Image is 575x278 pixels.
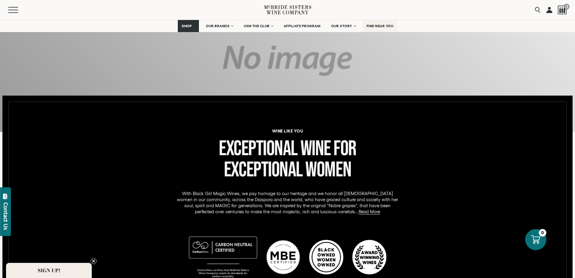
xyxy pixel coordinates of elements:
a: Read More [359,209,380,214]
span: SHOP [182,24,192,28]
span: 0 [564,4,569,9]
button: Close teaser [91,258,97,264]
p: With Black Girl Magic Wines, we pay homage to our heritage and we honor all [DEMOGRAPHIC_DATA] wo... [175,191,400,215]
span: Wine [300,136,331,162]
span: OUR BRANDS [206,24,229,28]
span: Women [305,157,351,183]
a: FIND NEAR YOU [363,20,398,32]
span: SIGN UP! [38,267,60,274]
a: SHOP [178,20,199,32]
span: for [334,136,356,162]
span: Exceptional [219,136,298,162]
a: OUR BRANDS [202,20,237,32]
button: Mobile Menu Trigger [8,7,30,13]
h6: wine like you [53,129,522,133]
a: JOIN THE CLUB [240,20,277,32]
div: 0 [539,229,546,237]
span: Exceptional [224,157,303,183]
div: SIGN UP!Close teaser [6,263,92,278]
span: OUR STORY [331,24,352,28]
span: FIND NEAR YOU [366,24,394,28]
div: Contact Us [3,202,9,230]
span: JOIN THE CLUB [244,24,270,28]
a: AFFILIATE PROGRAM [280,20,324,32]
span: AFFILIATE PROGRAM [284,24,321,28]
a: OUR STORY [327,20,359,32]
